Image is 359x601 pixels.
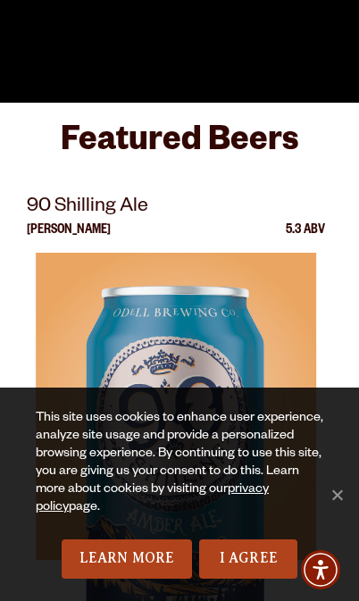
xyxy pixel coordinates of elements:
[62,539,193,579] a: Learn More
[27,224,111,253] p: [PERSON_NAME]
[36,410,323,539] div: This site uses cookies to enhance user experience, analyze site usage and provide a personalized ...
[27,192,325,224] p: 90 Shilling Ale
[328,486,346,504] span: No
[301,550,340,589] div: Accessibility Menu
[27,121,332,175] h3: Featured Beers
[286,224,325,253] p: 5.3 ABV
[199,539,297,579] a: I Agree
